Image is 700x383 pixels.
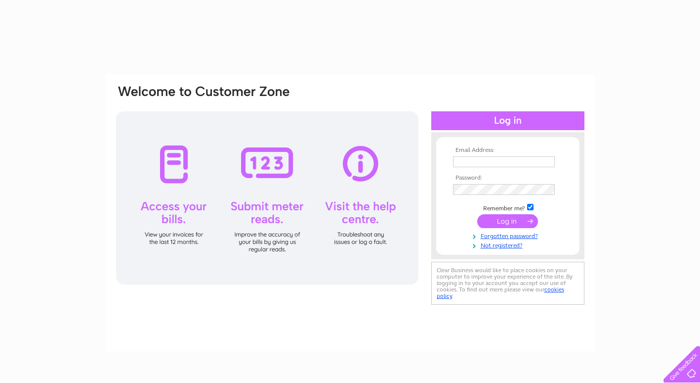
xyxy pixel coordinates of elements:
th: Password: [451,175,565,182]
a: Not registered? [453,240,565,249]
input: Submit [477,214,538,228]
th: Email Address: [451,147,565,154]
td: Remember me? [451,202,565,212]
a: cookies policy [437,286,564,299]
div: Clear Business would like to place cookies on your computer to improve your experience of the sit... [431,262,584,305]
a: Forgotten password? [453,231,565,240]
